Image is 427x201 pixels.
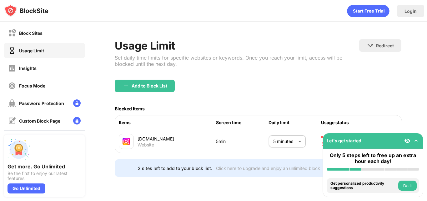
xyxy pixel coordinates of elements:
[327,152,419,164] div: Only 5 steps left to free up an extra hour each day!
[115,39,359,52] div: Usage Limit
[132,83,167,88] div: Add to Block List
[330,181,397,190] div: Get personalized productivity suggestions
[8,47,16,55] img: time-usage-on.svg
[8,117,16,125] img: customize-block-page-off.svg
[327,138,361,143] div: Let's get started
[321,141,352,147] span: Limit reached
[8,29,16,37] img: block-off.svg
[404,138,410,144] img: eye-not-visible.svg
[376,43,394,48] div: Redirect
[115,106,145,111] div: Blocked Items
[138,135,216,142] div: [DOMAIN_NAME]
[4,4,48,17] img: logo-blocksite.svg
[73,99,81,107] img: lock-menu.svg
[8,82,16,90] img: focus-off.svg
[19,66,37,71] div: Insights
[216,119,269,126] div: Screen time
[19,30,43,36] div: Block Sites
[273,138,296,145] p: 5 minutes
[19,118,60,124] div: Custom Block Page
[8,99,16,107] img: password-protection-off.svg
[138,142,154,148] div: Website
[8,138,30,161] img: push-unlimited.svg
[8,64,16,72] img: insights-off.svg
[216,166,328,171] div: Click here to upgrade and enjoy an unlimited block list.
[123,138,130,145] img: favicons
[8,163,81,170] div: Get more. Go Unlimited
[19,83,45,88] div: Focus Mode
[8,183,45,193] div: Go Unlimited
[398,181,417,191] button: Do it
[321,119,374,126] div: Usage status
[404,8,417,14] div: Login
[321,142,326,147] img: hourglass-end.svg
[19,101,64,106] div: Password Protection
[8,171,81,181] div: Be the first to enjoy our latest features
[115,55,359,67] div: Set daily time limits for specific websites or keywords. Once you reach your limit, access will b...
[216,138,269,145] div: 5min
[138,166,212,171] div: 2 sites left to add to your block list.
[347,5,389,17] div: animation
[413,138,419,144] img: omni-setup-toggle.svg
[19,48,44,53] div: Usage Limit
[73,117,81,124] img: lock-menu.svg
[119,119,216,126] div: Items
[269,119,321,126] div: Daily limit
